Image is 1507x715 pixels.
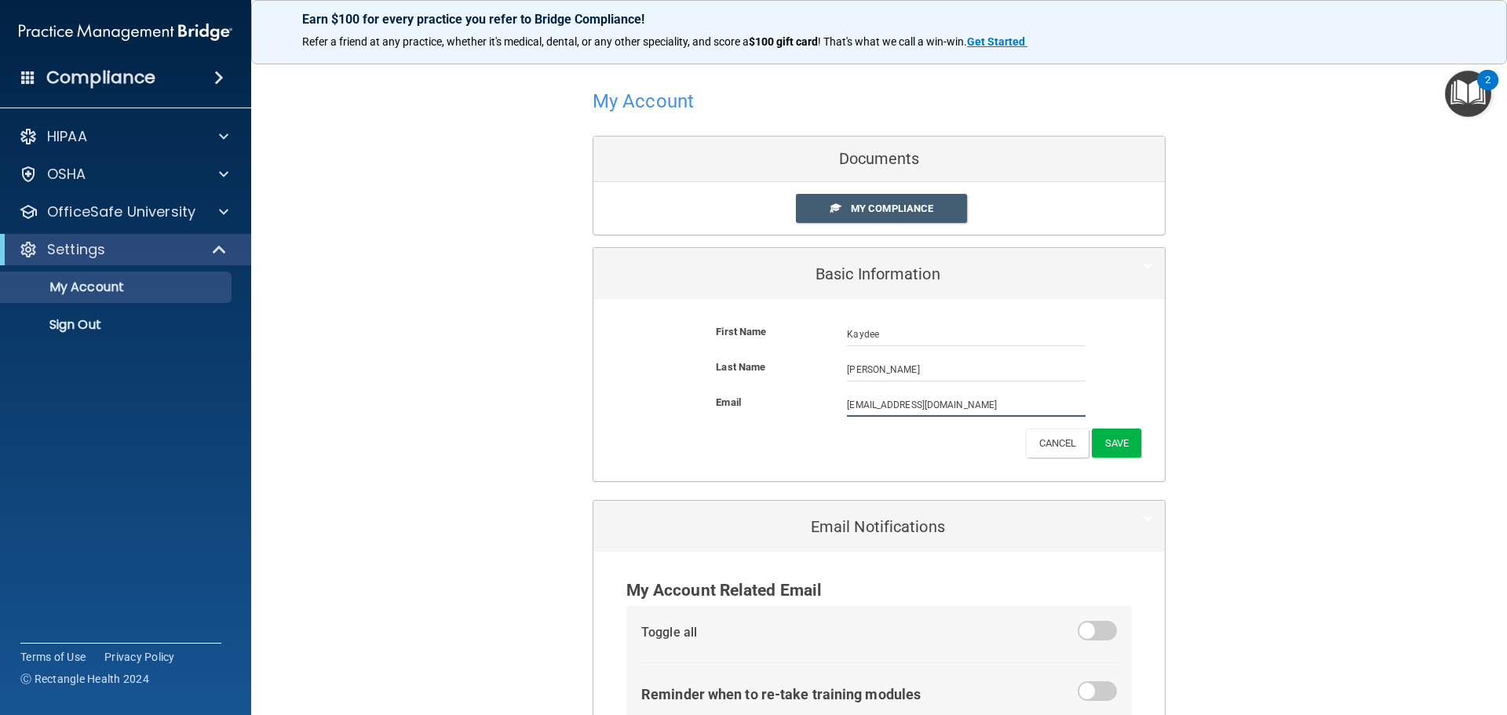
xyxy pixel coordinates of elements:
[1092,429,1141,458] button: Save
[593,91,694,111] h4: My Account
[20,649,86,665] a: Terms of Use
[47,202,195,221] p: OfficeSafe University
[19,202,228,221] a: OfficeSafe University
[593,137,1165,182] div: Documents
[716,396,741,408] b: Email
[19,16,232,48] img: PMB logo
[47,127,87,146] p: HIPAA
[716,326,766,337] b: First Name
[605,509,1153,544] a: Email Notifications
[1485,80,1491,100] div: 2
[749,35,818,48] strong: $100 gift card
[967,35,1027,48] a: Get Started
[10,317,224,333] p: Sign Out
[851,202,933,214] span: My Compliance
[10,279,224,295] p: My Account
[19,127,228,146] a: HIPAA
[641,681,921,707] div: Reminder when to re-take training modules
[47,165,86,184] p: OSHA
[19,240,228,259] a: Settings
[605,265,1105,283] h5: Basic Information
[605,256,1153,291] a: Basic Information
[1445,71,1491,117] button: Open Resource Center, 2 new notifications
[20,671,149,687] span: Ⓒ Rectangle Health 2024
[605,518,1105,535] h5: Email Notifications
[302,12,1456,27] p: Earn $100 for every practice you refer to Bridge Compliance!
[19,165,228,184] a: OSHA
[47,240,105,259] p: Settings
[818,35,967,48] span: ! That's what we call a win-win.
[1026,429,1089,458] button: Cancel
[967,35,1025,48] strong: Get Started
[104,649,175,665] a: Privacy Policy
[716,361,765,373] b: Last Name
[641,621,697,644] div: Toggle all
[46,67,155,89] h4: Compliance
[626,575,1133,606] div: My Account Related Email
[302,35,749,48] span: Refer a friend at any practice, whether it's medical, dental, or any other speciality, and score a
